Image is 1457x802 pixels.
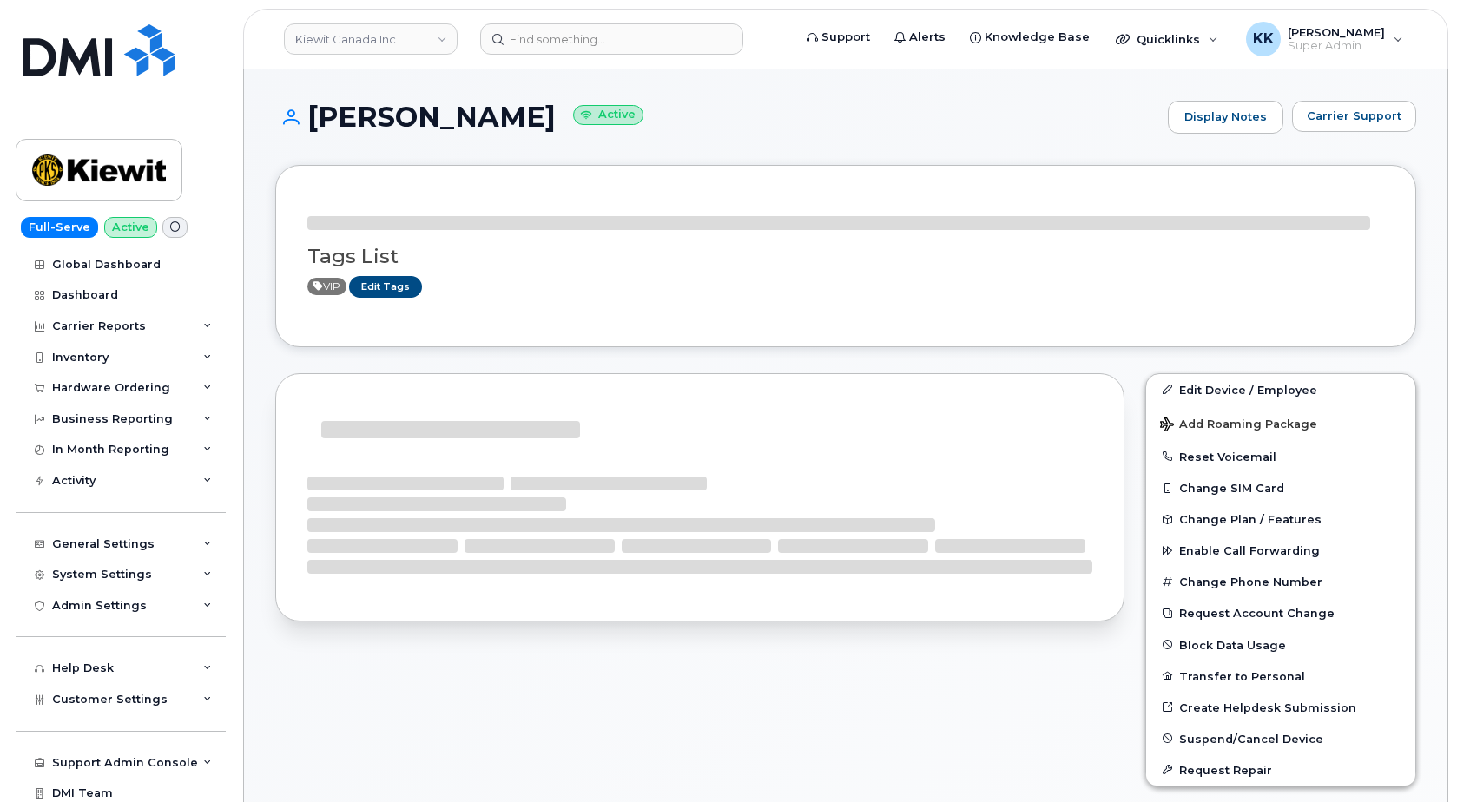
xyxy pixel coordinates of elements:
[1146,441,1415,472] button: Reset Voicemail
[349,276,422,298] a: Edit Tags
[1146,472,1415,503] button: Change SIM Card
[1292,101,1416,132] button: Carrier Support
[1146,723,1415,754] button: Suspend/Cancel Device
[1146,566,1415,597] button: Change Phone Number
[1146,503,1415,535] button: Change Plan / Features
[1179,513,1322,526] span: Change Plan / Features
[1146,629,1415,661] button: Block Data Usage
[307,278,346,295] span: Active
[1168,101,1283,134] a: Display Notes
[1307,108,1401,124] span: Carrier Support
[1146,597,1415,628] button: Request Account Change
[1179,544,1320,557] span: Enable Call Forwarding
[1179,732,1323,745] span: Suspend/Cancel Device
[275,102,1159,132] h1: [PERSON_NAME]
[1146,754,1415,786] button: Request Repair
[1146,661,1415,692] button: Transfer to Personal
[1160,417,1317,434] span: Add Roaming Package
[573,105,643,125] small: Active
[307,246,1384,267] h3: Tags List
[1146,692,1415,723] a: Create Helpdesk Submission
[1146,374,1415,405] a: Edit Device / Employee
[1146,535,1415,566] button: Enable Call Forwarding
[1146,405,1415,441] button: Add Roaming Package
